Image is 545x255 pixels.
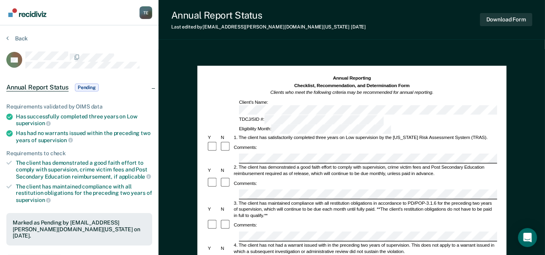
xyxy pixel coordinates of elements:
div: Annual Report Status [171,10,366,21]
button: Back [6,35,28,42]
div: N [220,245,233,251]
div: Last edited by [EMAIL_ADDRESS][PERSON_NAME][DOMAIN_NAME][US_STATE] [171,24,366,30]
div: 2. The client has demonstrated a good faith effort to comply with supervision, crime victim fees ... [233,164,497,177]
span: supervision [16,197,51,203]
div: T E [140,6,152,19]
button: Profile dropdown button [140,6,152,19]
div: The client has demonstrated a good faith effort to comply with supervision, crime victim fees and... [16,160,152,180]
div: Eligibility Month: [238,125,392,134]
div: Y [207,167,220,174]
div: Open Intercom Messenger [518,228,537,247]
em: Clients who meet the following criteria may be recommended for annual reporting. [270,90,434,95]
div: Has had no warrants issued within the preceding two years of [16,130,152,143]
div: Y [207,135,220,141]
div: Y [207,245,220,251]
div: Comments: [233,222,258,228]
button: Download Form [480,13,532,26]
div: TDCJ/SID #: [238,115,385,125]
div: The client has maintained compliance with all restitution obligations for the preceding two years of [16,183,152,204]
strong: Annual Reporting [333,76,371,81]
div: Requirements validated by OIMS data [6,103,152,110]
div: 4. The client has not had a warrant issued with in the preceding two years of supervision. This d... [233,242,497,255]
div: Marked as Pending by [EMAIL_ADDRESS][PERSON_NAME][DOMAIN_NAME][US_STATE] on [DATE]. [13,219,146,239]
strong: Checklist, Recommendation, and Determination Form [294,83,409,88]
div: N [220,167,233,174]
div: Comments: [233,144,258,150]
div: N [220,206,233,213]
div: Y [207,206,220,213]
div: Has successfully completed three years on Low [16,113,152,127]
div: Comments: [233,180,258,186]
span: supervision [16,120,51,126]
span: applicable [119,173,151,180]
div: Client's Name: [238,99,522,115]
span: supervision [38,137,73,143]
div: 1. The client has satisfactorily completed three years on Low supervision by the [US_STATE] Risk ... [233,135,497,141]
span: Annual Report Status [6,84,69,91]
img: Recidiviz [8,8,46,17]
div: N [220,135,233,141]
span: [DATE] [351,24,366,30]
span: Pending [75,84,99,91]
div: 3. The client has maintained compliance with all restitution obligations in accordance to PD/POP-... [233,200,497,219]
div: Requirements to check [6,150,152,157]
